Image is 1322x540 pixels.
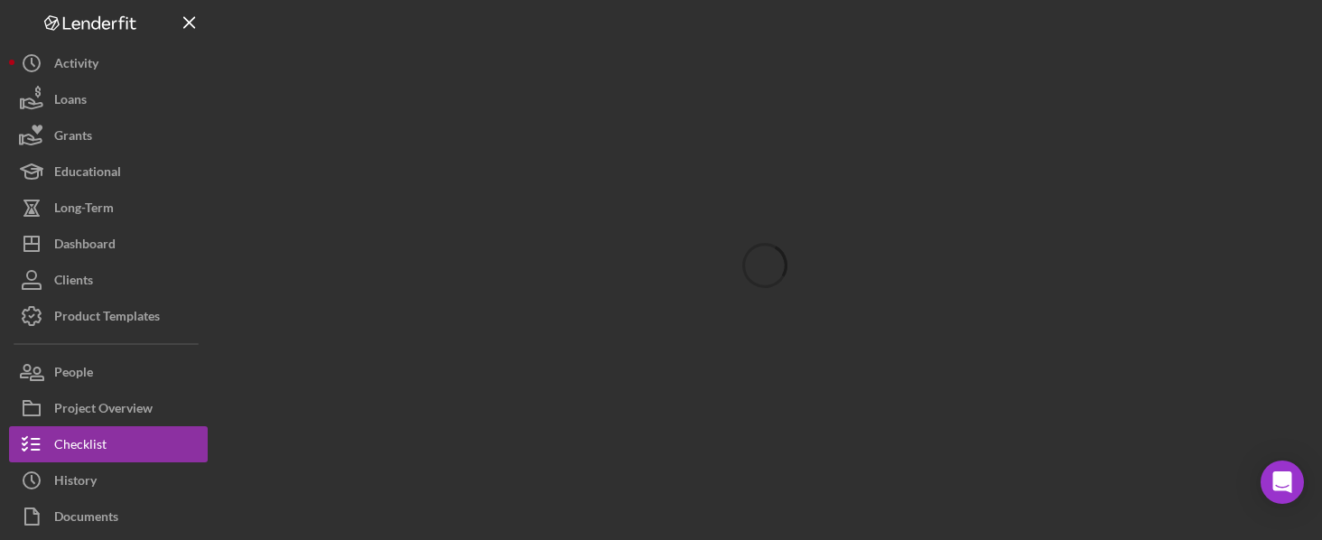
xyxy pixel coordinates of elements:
button: Project Overview [9,390,208,426]
div: Project Overview [54,390,153,431]
div: Product Templates [54,298,160,339]
button: Grants [9,117,208,154]
button: History [9,462,208,498]
div: Activity [54,45,98,86]
button: Activity [9,45,208,81]
button: Checklist [9,426,208,462]
button: Documents [9,498,208,535]
div: Dashboard [54,226,116,266]
button: Dashboard [9,226,208,262]
button: Clients [9,262,208,298]
button: People [9,354,208,390]
div: History [54,462,97,503]
div: Checklist [54,426,107,467]
div: Educational [54,154,121,194]
button: Educational [9,154,208,190]
div: Loans [54,81,87,122]
div: People [54,354,93,395]
div: Long-Term [54,190,114,230]
div: Clients [54,262,93,303]
button: Long-Term [9,190,208,226]
div: Open Intercom Messenger [1261,461,1304,504]
button: Loans [9,81,208,117]
button: Product Templates [9,298,208,334]
div: Documents [54,498,118,539]
div: Grants [54,117,92,158]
